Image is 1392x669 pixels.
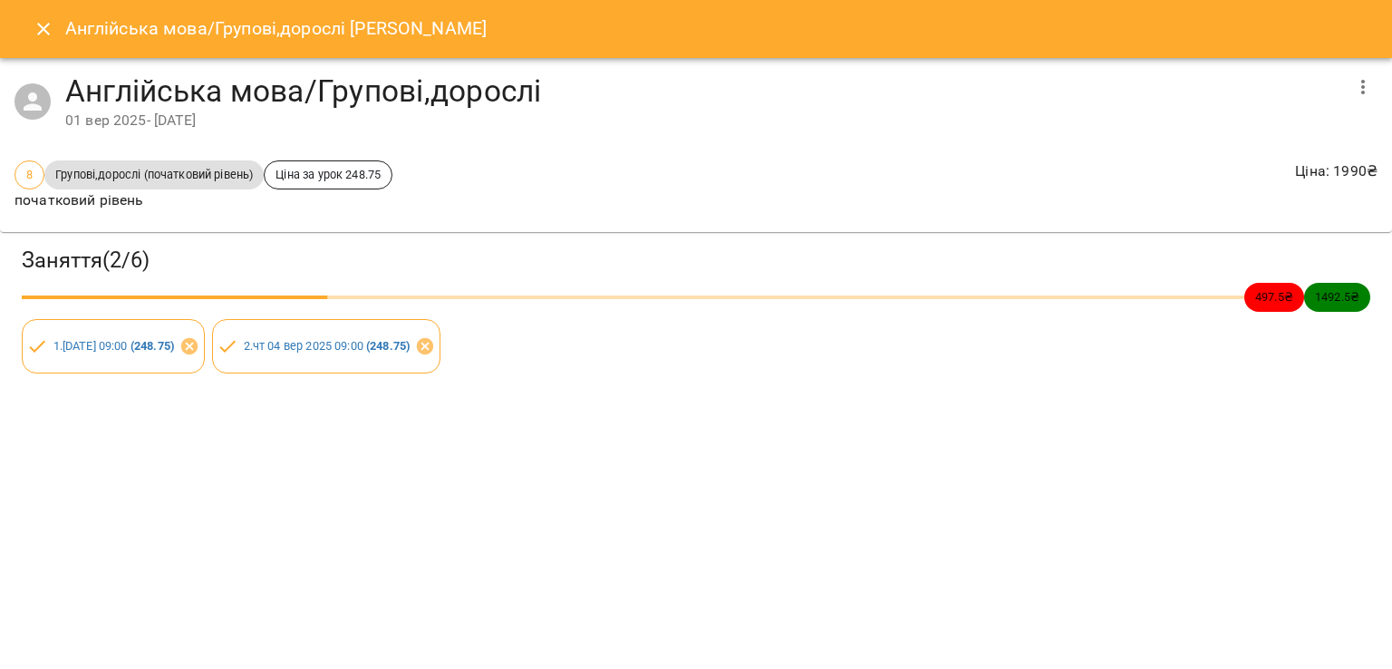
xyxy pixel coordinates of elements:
[1244,288,1304,305] span: 497.5 ₴
[130,339,174,353] b: ( 248.75 )
[65,73,1341,110] h4: Англійська мова/Групові,дорослі
[65,15,488,43] h6: Англійська мова/Групові,дорослі [PERSON_NAME]
[1295,160,1377,182] p: Ціна : 1990 ₴
[14,189,392,211] p: початковий рівень
[1304,288,1370,305] span: 1492.5 ₴
[53,339,174,353] a: 1.[DATE] 09:00 (248.75)
[65,110,1341,131] div: 01 вер 2025 - [DATE]
[366,339,410,353] b: ( 248.75 )
[44,166,264,183] span: Групові,дорослі (початковий рівень)
[265,166,391,183] span: Ціна за урок 248.75
[244,339,411,353] a: 2.чт 04 вер 2025 09:00 (248.75)
[22,247,1370,275] h3: Заняття ( 2 / 6 )
[22,319,205,373] div: 1.[DATE] 09:00 (248.75)
[15,166,43,183] span: 8
[212,319,440,373] div: 2.чт 04 вер 2025 09:00 (248.75)
[22,7,65,51] button: Close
